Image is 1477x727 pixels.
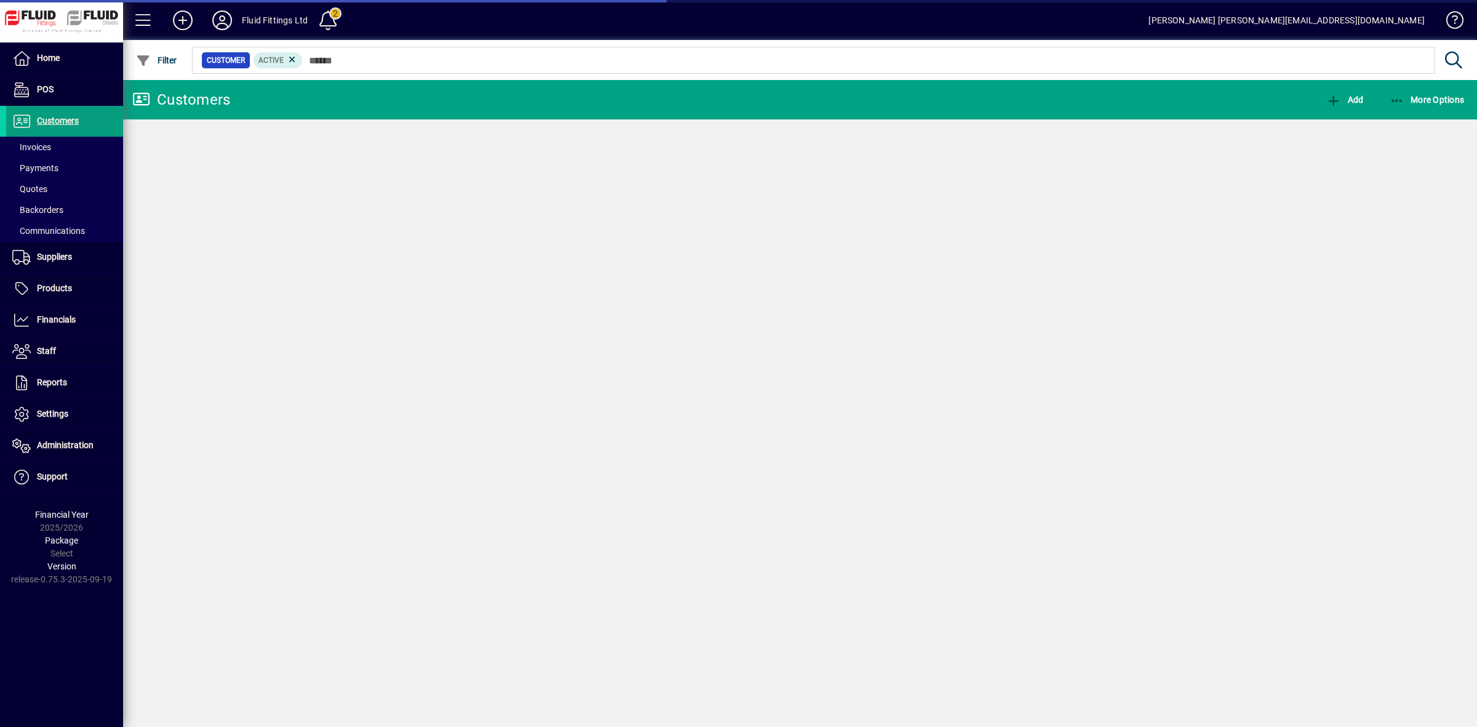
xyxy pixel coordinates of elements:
[258,56,284,65] span: Active
[254,52,303,68] mat-chip: Activation Status: Active
[202,9,242,31] button: Profile
[12,142,51,152] span: Invoices
[6,220,123,241] a: Communications
[37,116,79,126] span: Customers
[6,368,123,398] a: Reports
[37,346,56,356] span: Staff
[47,561,76,571] span: Version
[1148,10,1425,30] div: [PERSON_NAME] [PERSON_NAME][EMAIL_ADDRESS][DOMAIN_NAME]
[12,226,85,236] span: Communications
[163,9,202,31] button: Add
[1326,95,1363,105] span: Add
[1437,2,1462,42] a: Knowledge Base
[6,336,123,367] a: Staff
[132,90,230,110] div: Customers
[6,430,123,461] a: Administration
[37,84,54,94] span: POS
[6,305,123,335] a: Financials
[12,184,47,194] span: Quotes
[6,242,123,273] a: Suppliers
[37,409,68,419] span: Settings
[6,74,123,105] a: POS
[45,536,78,545] span: Package
[37,440,94,450] span: Administration
[6,462,123,492] a: Support
[37,315,76,324] span: Financials
[242,10,308,30] div: Fluid Fittings Ltd
[37,53,60,63] span: Home
[6,158,123,179] a: Payments
[37,377,67,387] span: Reports
[35,510,89,520] span: Financial Year
[6,179,123,199] a: Quotes
[207,54,245,66] span: Customer
[37,283,72,293] span: Products
[37,472,68,481] span: Support
[6,199,123,220] a: Backorders
[1323,89,1366,111] button: Add
[37,252,72,262] span: Suppliers
[1387,89,1468,111] button: More Options
[133,49,180,71] button: Filter
[6,273,123,304] a: Products
[12,205,63,215] span: Backorders
[6,137,123,158] a: Invoices
[136,55,177,65] span: Filter
[6,399,123,430] a: Settings
[12,163,58,173] span: Payments
[1390,95,1465,105] span: More Options
[6,43,123,74] a: Home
